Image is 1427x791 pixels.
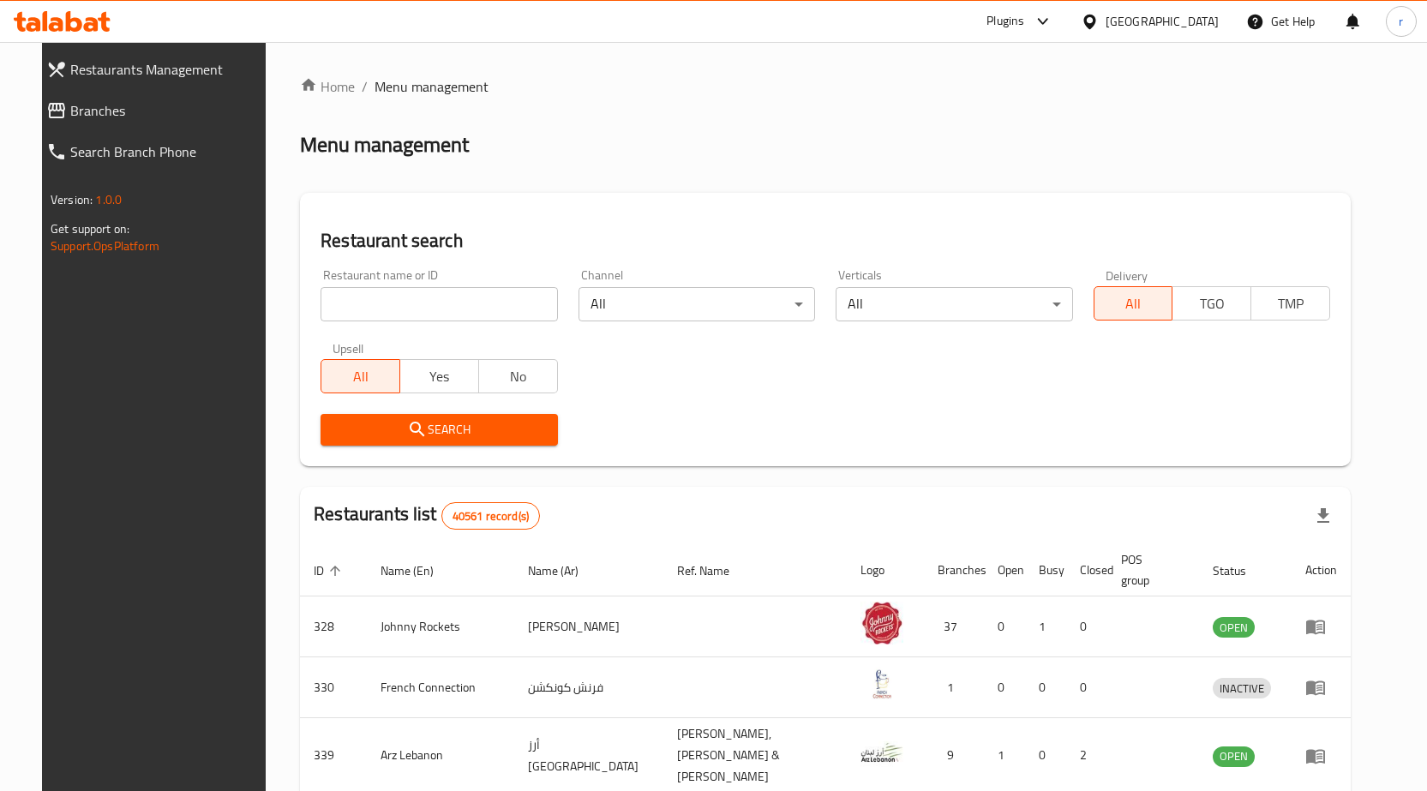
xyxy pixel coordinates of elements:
[1213,618,1255,638] span: OPEN
[986,11,1024,32] div: Plugins
[33,131,280,172] a: Search Branch Phone
[321,287,557,321] input: Search for restaurant name or ID..
[836,287,1072,321] div: All
[70,100,267,121] span: Branches
[1213,746,1255,767] div: OPEN
[1399,12,1403,31] span: r
[677,560,752,581] span: Ref. Name
[860,731,903,774] img: Arz Lebanon
[300,657,367,718] td: 330
[1213,679,1271,698] span: INACTIVE
[300,76,1351,97] nav: breadcrumb
[321,414,557,446] button: Search
[1213,560,1268,581] span: Status
[579,287,815,321] div: All
[399,359,479,393] button: Yes
[1213,617,1255,638] div: OPEN
[528,560,601,581] span: Name (Ar)
[1066,544,1107,596] th: Closed
[314,501,540,530] h2: Restaurants list
[333,342,364,354] label: Upsell
[300,596,367,657] td: 328
[924,544,984,596] th: Branches
[407,364,472,389] span: Yes
[1292,544,1351,596] th: Action
[860,602,903,644] img: Johnny Rockets
[70,59,267,80] span: Restaurants Management
[1179,291,1244,316] span: TGO
[33,90,280,131] a: Branches
[1094,286,1173,321] button: All
[1101,291,1166,316] span: All
[514,596,663,657] td: [PERSON_NAME]
[1305,677,1337,698] div: Menu
[486,364,551,389] span: No
[860,662,903,705] img: French Connection
[984,544,1025,596] th: Open
[1305,746,1337,766] div: Menu
[1258,291,1323,316] span: TMP
[70,141,267,162] span: Search Branch Phone
[1213,678,1271,698] div: INACTIVE
[300,76,355,97] a: Home
[51,218,129,240] span: Get support on:
[95,189,122,211] span: 1.0.0
[51,235,159,257] a: Support.OpsPlatform
[1305,616,1337,637] div: Menu
[321,228,1330,254] h2: Restaurant search
[984,596,1025,657] td: 0
[1303,495,1344,536] div: Export file
[51,189,93,211] span: Version:
[367,596,514,657] td: Johnny Rockets
[328,364,393,389] span: All
[924,596,984,657] td: 37
[1106,269,1148,281] label: Delivery
[321,359,400,393] button: All
[478,359,558,393] button: No
[381,560,456,581] span: Name (En)
[1172,286,1251,321] button: TGO
[1025,657,1066,718] td: 0
[1106,12,1219,31] div: [GEOGRAPHIC_DATA]
[1250,286,1330,321] button: TMP
[334,419,543,440] span: Search
[314,560,346,581] span: ID
[33,49,280,90] a: Restaurants Management
[1025,596,1066,657] td: 1
[1066,657,1107,718] td: 0
[1213,746,1255,766] span: OPEN
[362,76,368,97] li: /
[924,657,984,718] td: 1
[514,657,663,718] td: فرنش كونكشن
[300,131,469,159] h2: Menu management
[442,508,539,524] span: 40561 record(s)
[441,502,540,530] div: Total records count
[1121,549,1178,590] span: POS group
[367,657,514,718] td: French Connection
[375,76,489,97] span: Menu management
[847,544,924,596] th: Logo
[984,657,1025,718] td: 0
[1066,596,1107,657] td: 0
[1025,544,1066,596] th: Busy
